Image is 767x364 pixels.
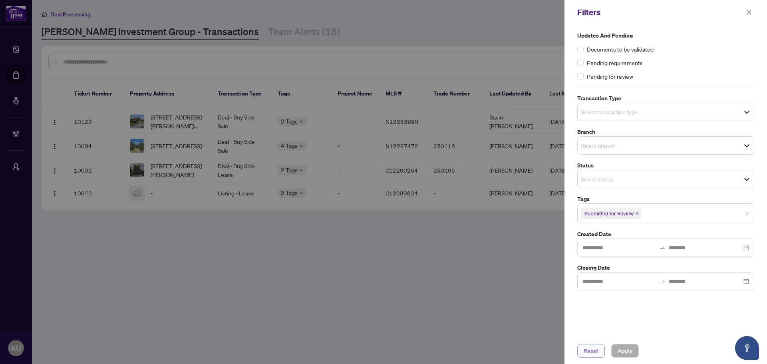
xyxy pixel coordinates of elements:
[577,344,605,358] button: Reset
[581,208,641,219] span: Submitted for Review
[577,94,754,103] label: Transaction Type
[735,336,759,360] button: Open asap
[587,72,633,81] span: Pending for review
[587,45,654,54] span: Documents to be validated
[577,230,754,239] label: Created Date
[659,245,666,251] span: swap-right
[584,209,634,217] span: Submitted for Review
[659,245,666,251] span: to
[577,31,754,40] label: Updates and Pending
[745,211,749,216] span: close
[577,263,754,272] label: Closing Date
[659,278,666,284] span: swap-right
[577,195,754,203] label: Tags
[577,6,744,18] div: Filters
[577,161,754,170] label: Status
[635,211,639,215] span: close
[587,58,643,67] span: Pending requirements
[584,344,598,357] span: Reset
[611,344,639,358] button: Apply
[577,127,754,136] label: Branch
[659,278,666,284] span: to
[746,10,752,15] span: close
